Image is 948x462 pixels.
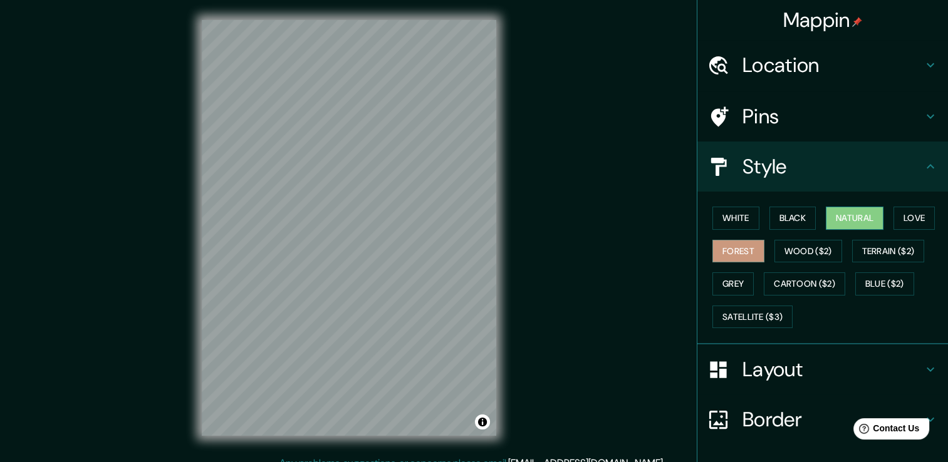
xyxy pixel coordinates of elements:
[697,394,948,444] div: Border
[852,240,925,263] button: Terrain ($2)
[742,357,923,382] h4: Layout
[712,272,754,295] button: Grey
[742,104,923,129] h4: Pins
[697,40,948,90] div: Location
[712,305,793,329] button: Satellite ($3)
[852,17,862,27] img: pin-icon.png
[712,207,759,230] button: White
[697,141,948,192] div: Style
[475,414,490,429] button: Toggle attribution
[742,154,923,179] h4: Style
[764,272,845,295] button: Cartoon ($2)
[742,53,923,78] h4: Location
[826,207,883,230] button: Natural
[774,240,842,263] button: Wood ($2)
[893,207,935,230] button: Love
[712,240,764,263] button: Forest
[697,91,948,141] div: Pins
[697,344,948,394] div: Layout
[836,413,934,448] iframe: Help widget launcher
[742,407,923,432] h4: Border
[202,20,496,436] canvas: Map
[783,8,863,33] h4: Mappin
[855,272,914,295] button: Blue ($2)
[769,207,816,230] button: Black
